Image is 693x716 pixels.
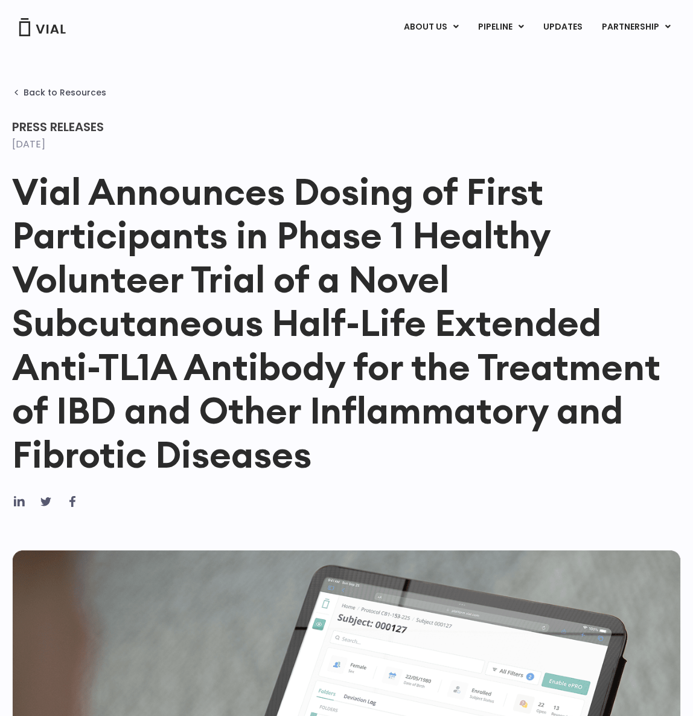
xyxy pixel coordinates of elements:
[12,88,106,97] a: Back to Resources
[65,494,80,509] div: Share on facebook
[534,17,592,37] a: UPDATES
[12,137,45,151] time: [DATE]
[592,17,680,37] a: PARTNERSHIPMenu Toggle
[12,170,681,476] h1: Vial Announces Dosing of First Participants in Phase 1 Healthy Volunteer Trial of a Novel Subcuta...
[12,118,104,135] span: Press Releases
[24,88,106,97] span: Back to Resources
[39,494,53,509] div: Share on twitter
[394,17,468,37] a: ABOUT USMenu Toggle
[468,17,533,37] a: PIPELINEMenu Toggle
[18,18,66,36] img: Vial Logo
[12,494,27,509] div: Share on linkedin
